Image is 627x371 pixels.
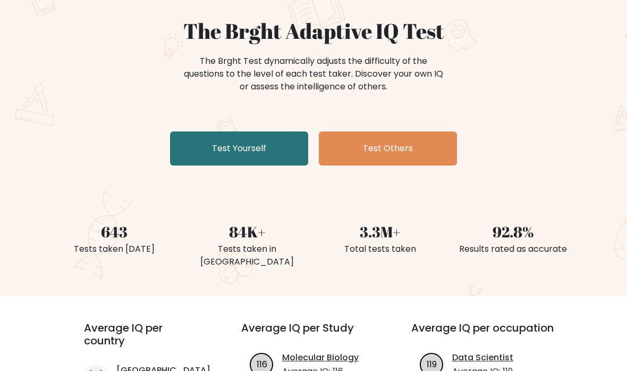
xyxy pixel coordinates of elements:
[427,358,437,370] text: 119
[411,321,556,347] h3: Average IQ per occupation
[170,131,308,166] a: Test Yourself
[282,351,359,364] a: Molecular Biology
[452,351,513,364] a: Data Scientist
[320,221,440,243] div: 3.3M+
[54,221,174,243] div: 643
[84,321,203,360] h3: Average IQ per country
[54,19,573,44] h1: The Brght Adaptive IQ Test
[319,131,457,166] a: Test Others
[453,243,573,255] div: Results rated as accurate
[256,358,267,370] text: 116
[453,221,573,243] div: 92.8%
[187,221,307,243] div: 84K+
[54,243,174,255] div: Tests taken [DATE]
[187,243,307,268] div: Tests taken in [GEOGRAPHIC_DATA]
[181,55,446,93] div: The Brght Test dynamically adjusts the difficulty of the questions to the level of each test take...
[320,243,440,255] div: Total tests taken
[241,321,386,347] h3: Average IQ per Study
